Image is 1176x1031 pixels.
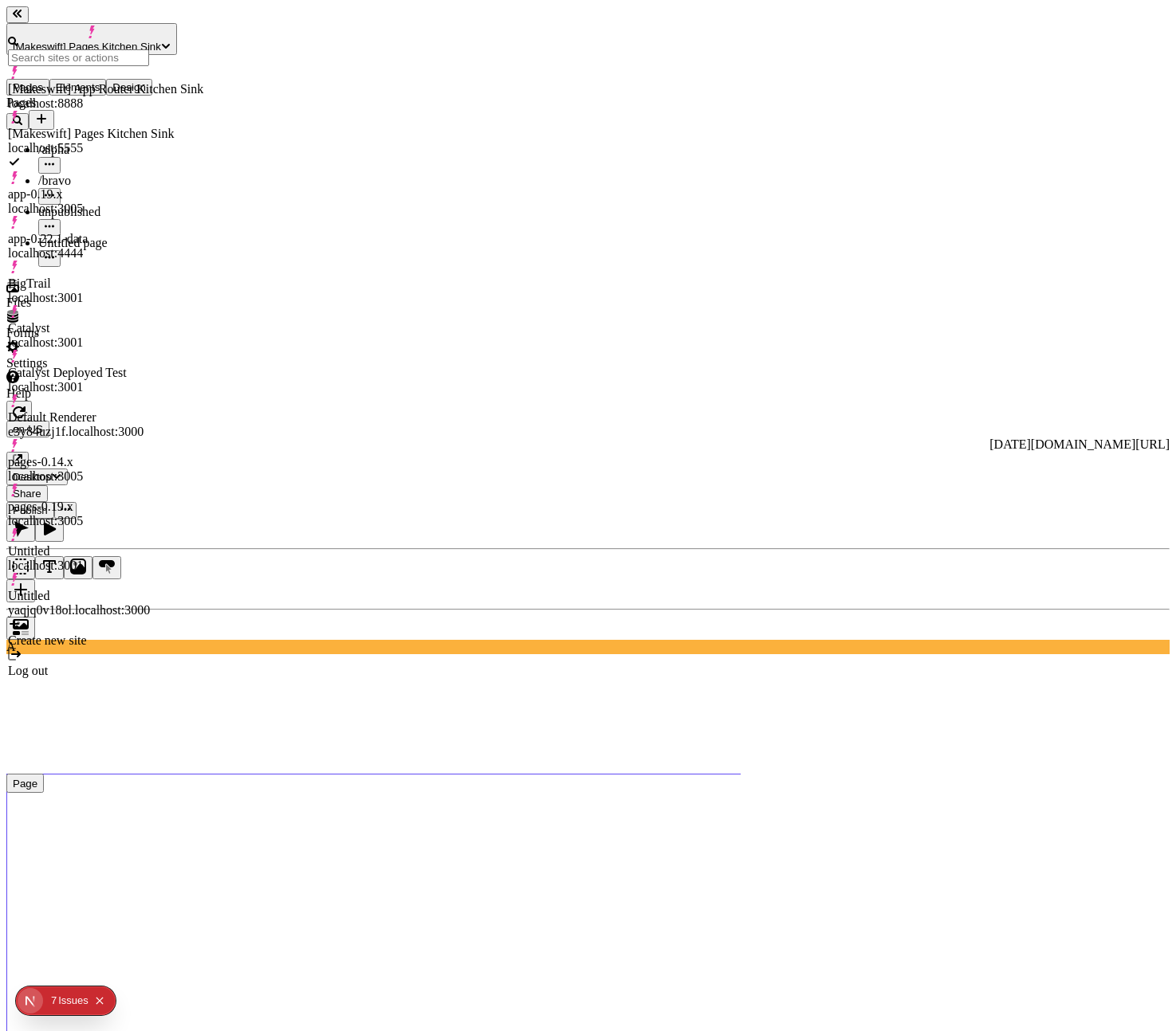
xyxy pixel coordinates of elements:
[8,232,203,246] div: app-0.22.1-data
[8,202,203,216] div: localhost:3005
[6,96,198,110] div: Pages
[6,79,49,96] button: Pages
[6,640,1170,654] div: A
[6,356,198,370] div: Settings
[8,335,203,350] div: localhost:3001
[8,455,203,469] div: pages-0.14.x
[8,589,203,603] div: Untitled
[8,500,203,514] div: pages-0.19.x
[6,13,233,27] p: Cookie Test Route
[8,366,203,380] div: Catalyst Deployed Test
[8,469,203,484] div: localhost:3005
[6,485,48,502] button: Share
[8,664,203,678] div: Log out
[8,82,203,96] div: [Makeswift] App Router Kitchen Sink
[8,96,203,111] div: localhost:8888
[6,326,198,340] div: Forms
[8,291,203,305] div: localhost:3001
[8,66,203,678] div: Suggestions
[6,437,1170,452] div: [URL][DOMAIN_NAME][DATE]
[6,296,198,310] div: Files
[8,49,149,66] input: Search sites or actions
[8,187,203,202] div: app-0.19.x
[8,276,203,291] div: BigTrail
[6,421,49,437] button: Open locale picker
[8,127,203,141] div: [Makeswift] Pages Kitchen Sink
[6,468,68,485] button: Desktop
[8,425,203,439] div: e3y84uzj1f.localhost:3000
[8,544,203,559] div: Untitled
[8,321,203,335] div: Catalyst
[6,386,198,401] div: Help
[8,410,203,425] div: Default Renderer
[6,774,44,793] button: Page
[8,246,203,261] div: localhost:4444
[8,559,203,573] div: localhost:3001
[8,141,203,155] div: localhost:5555
[8,603,203,617] div: yaqjq0v18ol.localhost:3000
[6,502,54,519] button: Publish
[13,778,37,790] div: Page
[8,633,203,648] div: Create new site
[6,23,177,55] button: [Makeswift] Pages Kitchen Sink
[6,556,35,579] button: Box
[8,514,203,528] div: localhost:3005
[8,380,203,394] div: localhost:3001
